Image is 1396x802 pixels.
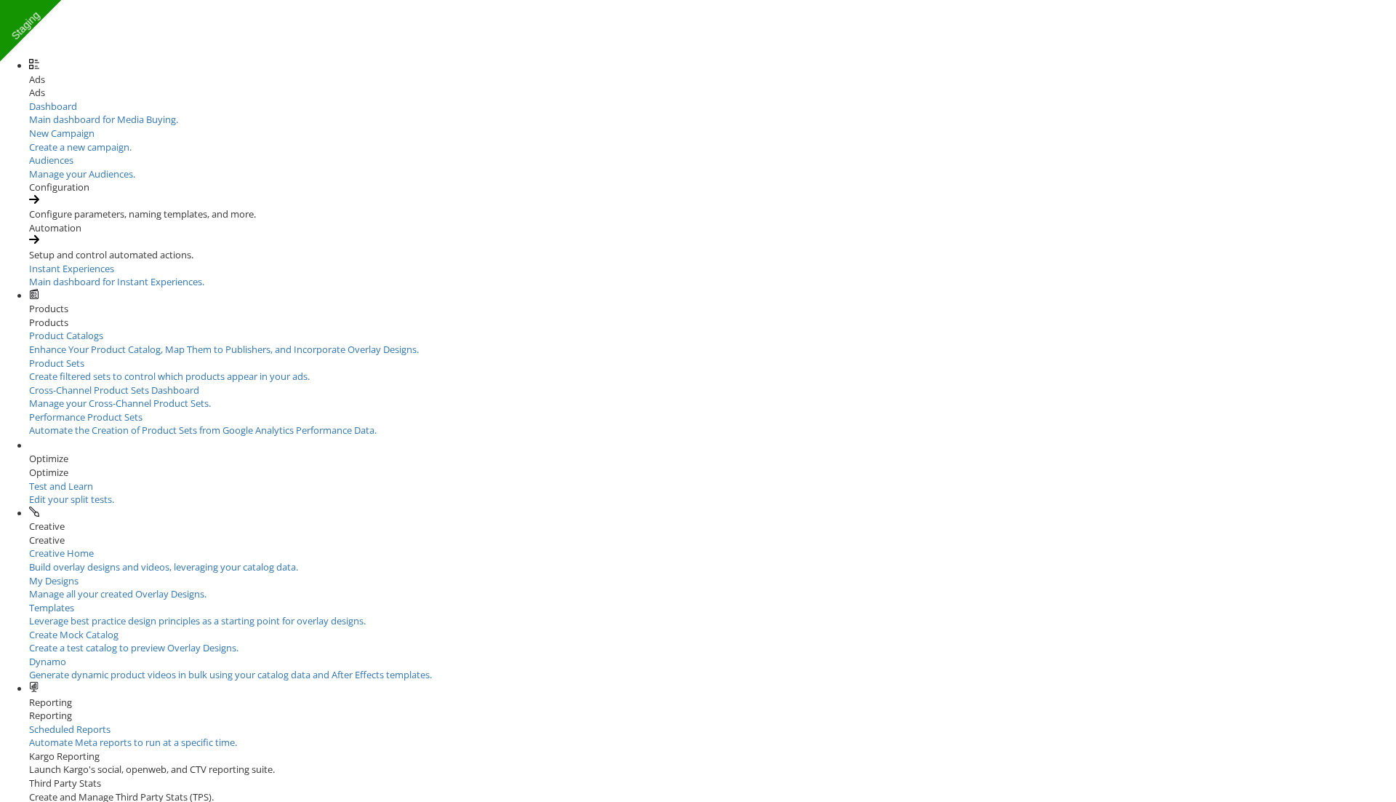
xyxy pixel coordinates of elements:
[29,480,211,493] div: Test and Learn
[29,560,1396,574] div: Build overlay designs and videos, leveraging your catalog data.
[29,397,1396,410] div: Manage your Cross-Channel Product Sets.
[29,329,1396,343] div: Product Catalogs
[29,302,68,315] span: Products
[29,424,1396,437] div: Automate the Creation of Product Sets from Google Analytics Performance Data.
[29,248,1396,262] div: Setup and control automated actions.
[29,614,1396,628] div: Leverage best practice design principles as a starting point for overlay designs.
[29,262,1396,289] a: Instant ExperiencesMain dashboard for Instant Experiences.
[29,628,1396,642] div: Create Mock Catalog
[29,777,1396,790] div: Third Party Stats
[29,723,1396,750] a: Scheduled ReportsAutomate Meta reports to run at a specific time.
[29,410,1396,424] div: Performance Product Sets
[29,221,1396,235] div: Automation
[29,180,1396,194] div: Configuration
[29,127,1396,140] div: New Campaign
[29,533,1396,547] div: Creative
[29,127,1396,154] a: New CampaignCreate a new campaign.
[29,73,45,86] span: Ads
[29,154,1396,180] a: AudiencesManage your Audiences.
[29,452,68,465] span: Optimize
[29,262,1396,276] div: Instant Experiences
[29,628,1396,655] a: Create Mock CatalogCreate a test catalog to preview Overlay Designs.
[29,750,1396,763] div: Kargo Reporting
[29,655,1396,682] a: DynamoGenerate dynamic product videos in bulk using your catalog data and After Effects templates.
[29,547,1396,573] a: Creative HomeBuild overlay designs and videos, leveraging your catalog data.
[29,370,1396,384] div: Create filtered sets to control which products appear in your ads.
[29,100,1396,127] a: DashboardMain dashboard for Media Buying.
[29,480,211,507] a: Test and LearnEdit your split tests.
[29,410,1396,437] a: Performance Product SetsAutomate the Creation of Product Sets from Google Analytics Performance D...
[29,668,1396,682] div: Generate dynamic product videos in bulk using your catalog data and After Effects templates.
[29,520,65,533] span: Creative
[29,207,1396,221] div: Configure parameters, naming templates, and more.
[29,574,1396,588] div: My Designs
[29,357,1396,384] a: Product SetsCreate filtered sets to control which products appear in your ads.
[29,655,1396,669] div: Dynamo
[29,384,1396,397] div: Cross-Channel Product Sets Dashboard
[29,357,1396,370] div: Product Sets
[29,574,1396,601] a: My DesignsManage all your created Overlay Designs.
[29,547,1396,560] div: Creative Home
[29,113,1396,127] div: Main dashboard for Media Buying.
[29,601,1396,615] div: Templates
[29,384,1396,410] a: Cross-Channel Product Sets DashboardManage your Cross-Channel Product Sets.
[29,316,1396,330] div: Products
[29,493,211,507] div: Edit your split tests.
[29,696,72,709] span: Reporting
[29,275,1396,289] div: Main dashboard for Instant Experiences.
[29,466,1396,480] div: Optimize
[29,723,1396,737] div: Scheduled Reports
[29,601,1396,628] a: TemplatesLeverage best practice design principles as a starting point for overlay designs.
[29,86,1396,100] div: Ads
[29,343,1396,357] div: Enhance Your Product Catalog, Map Them to Publishers, and Incorporate Overlay Designs.
[29,329,1396,356] a: Product CatalogsEnhance Your Product Catalog, Map Them to Publishers, and Incorporate Overlay Des...
[29,167,1396,181] div: Manage your Audiences.
[29,140,1396,154] div: Create a new campaign.
[29,736,1396,750] div: Automate Meta reports to run at a specific time.
[29,100,1396,114] div: Dashboard
[29,641,1396,655] div: Create a test catalog to preview Overlay Designs.
[29,709,1396,723] div: Reporting
[29,763,1396,777] div: Launch Kargo's social, openweb, and CTV reporting suite.
[29,154,1396,167] div: Audiences
[29,587,1396,601] div: Manage all your created Overlay Designs.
